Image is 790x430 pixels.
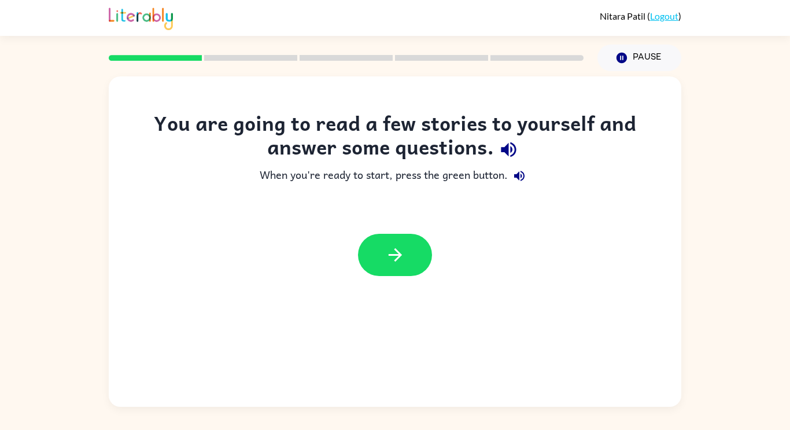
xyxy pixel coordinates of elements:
[650,10,678,21] a: Logout
[109,5,173,30] img: Literably
[132,164,658,188] div: When you're ready to start, press the green button.
[132,111,658,164] div: You are going to read a few stories to yourself and answer some questions.
[600,10,647,21] span: Nitara Patil
[600,10,681,21] div: ( )
[597,45,681,71] button: Pause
